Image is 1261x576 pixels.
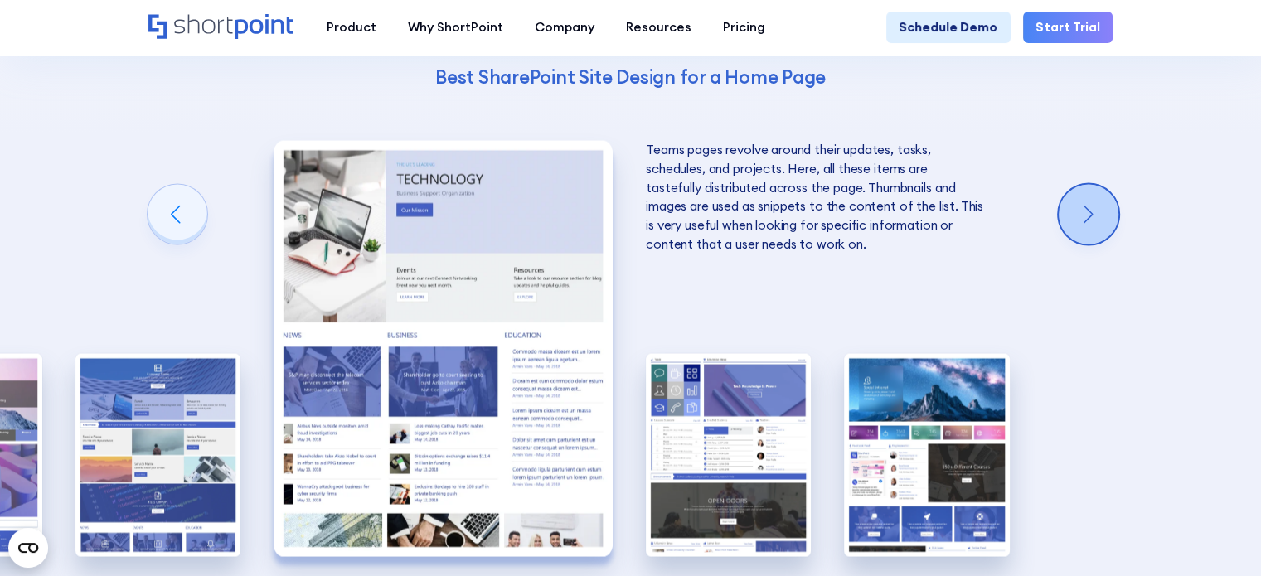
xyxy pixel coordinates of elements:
[535,18,594,37] div: Company
[886,12,1010,43] a: Schedule Demo
[311,12,392,43] a: Product
[8,528,48,568] button: Open CMP widget
[148,14,295,41] a: Home
[1059,184,1118,244] div: Next slide
[723,18,765,37] div: Pricing
[844,353,1009,556] img: Best SharePoint Intranet Site Designs
[408,18,503,37] div: Why ShortPoint
[707,12,781,43] a: Pricing
[327,18,376,37] div: Product
[75,353,240,556] div: 2 / 5
[646,353,811,556] img: Best SharePoint Intranet Examples
[392,12,519,43] a: Why ShortPoint
[646,140,985,254] p: Teams pages revolve around their updates, tasks, schedules, and projects. Here, all these items a...
[1178,496,1261,576] iframe: Chat Widget
[274,140,613,556] div: 3 / 5
[148,184,207,244] div: Previous slide
[274,140,613,556] img: Best SharePoint Designs
[1023,12,1113,43] a: Start Trial
[844,353,1009,556] div: 5 / 5
[276,64,986,89] h4: Best SharePoint Site Design for a Home Page
[626,18,691,37] div: Resources
[610,12,707,43] a: Resources
[75,353,240,556] img: Best SharePoint Intranet Sites
[519,12,610,43] a: Company
[646,353,811,556] div: 4 / 5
